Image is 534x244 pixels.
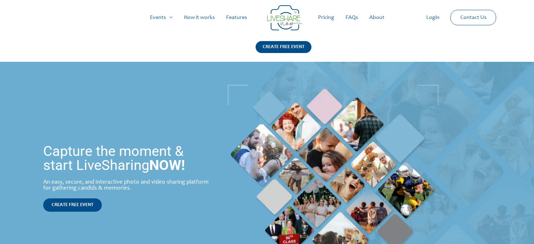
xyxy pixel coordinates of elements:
[43,198,102,212] a: CREATE FREE EVENT
[364,6,390,29] a: About
[220,6,253,29] a: Features
[144,6,178,29] a: Events
[421,6,445,29] a: Login
[312,6,340,29] a: Pricing
[340,6,364,29] a: FAQs
[455,10,492,25] a: Contact Us
[52,203,93,207] span: CREATE FREE EVENT
[149,157,185,173] strong: NOW!
[43,179,212,191] div: An easy, secure, and interactive photo and video sharing platform for gathering candids & memories.
[178,6,220,29] a: How it works
[12,6,522,29] nav: Site Navigation
[256,41,311,62] a: CREATE FREE EVENT
[256,41,311,53] div: CREATE FREE EVENT
[43,144,212,172] h1: Capture the moment & start LiveSharing
[267,5,302,31] img: LiveShare logo - Capture & Share Event Memories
